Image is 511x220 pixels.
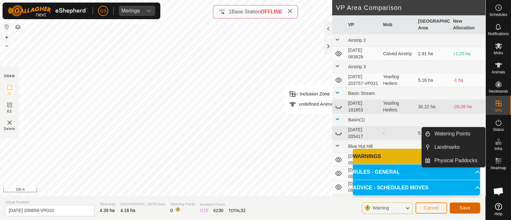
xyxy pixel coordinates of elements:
a: Contact Us [249,187,268,193]
span: Available Points [200,202,245,207]
span: 1 [229,9,232,14]
td: [DATE] 095456-VP007 [346,167,381,180]
td: 5.36 ha [416,126,451,140]
button: Reset Map [3,23,11,31]
td: -1 ha [451,73,486,87]
div: - [383,130,413,137]
div: DRAW [4,74,15,79]
div: Yearling Heifers [383,73,413,87]
li: Physical Paddocks [422,154,485,167]
span: 4.16 ha [120,208,135,213]
th: New Allocation [451,15,486,34]
span: Mobs [494,51,503,55]
span: Heatmap [491,166,506,170]
span: Status [493,128,504,132]
span: Basin(1) [348,117,365,122]
p-accordion-header: ADVICE - SCHEDULED MOVES [353,180,480,195]
button: + [3,34,11,41]
div: Meringa [121,8,140,13]
span: Base Station [232,9,261,14]
span: Cancel [424,205,439,210]
td: [DATE] 205417 [346,126,381,140]
span: [GEOGRAPHIC_DATA] Area [120,201,165,207]
th: VP [346,15,381,34]
span: 30 [218,208,224,213]
span: IZ [8,91,11,96]
div: Yearling Heifers [383,100,413,113]
img: Gallagher Logo [8,5,88,17]
span: Airstrip 2 [348,38,366,43]
span: GS [100,8,106,14]
a: Landmarks [431,141,485,154]
div: dropdown trigger [142,6,155,16]
a: Watering Points [431,127,485,140]
div: Open chat [489,182,508,201]
li: Landmarks [422,141,485,154]
span: Total Area [100,201,115,207]
span: VPs [495,109,502,112]
span: RULES - GENERAL [353,168,400,176]
button: Save [450,202,480,214]
td: 30.22 ha [416,100,451,114]
span: Delete [4,126,15,131]
span: EZ [7,109,12,114]
img: VP [6,119,13,126]
span: Meringa [119,6,142,16]
td: +1.25 ha [451,47,486,61]
span: Infra [494,147,502,151]
div: Inclusion Zone [289,90,334,98]
li: Watering Points [422,127,485,140]
td: [DATE] 095456-VP006 [346,153,381,167]
div: undefined Animal [289,100,334,108]
span: Landmarks [434,143,460,151]
td: 5.16 ha [416,73,451,87]
a: Privacy Policy [217,187,241,193]
span: Airstrip 3 [348,64,366,69]
span: Watering Points [434,130,470,138]
td: [DATE] 083828 [346,47,381,61]
span: Animals [492,70,505,74]
div: IZ [200,207,208,214]
span: Blue Hut Hill [348,144,373,149]
td: [DATE] 203757-VP031 [346,73,381,87]
span: Neckbands [489,89,508,93]
span: OFFLINE [261,9,282,14]
button: – [3,42,11,49]
span: Basin Stream [348,91,375,96]
span: 0 [170,208,173,213]
span: Notifications [488,32,509,36]
span: Help [494,212,502,216]
span: Virtual Paddock [5,200,95,205]
td: -26.06 ha [451,100,486,114]
td: -1.2 ha [451,126,486,140]
div: Calved Airstrip [383,50,413,57]
span: Save [460,205,470,210]
a: Help [486,201,511,218]
span: ADVICE - SCHEDULED MOVES [353,184,428,192]
p-accordion-header: WARNINGS [353,149,480,164]
p-accordion-header: RULES - GENERAL [353,164,480,180]
span: Schedules [489,13,507,17]
th: Mob [381,15,416,34]
span: Physical Paddocks [434,157,477,164]
span: 4.39 ha [100,208,115,213]
button: Cancel [416,202,447,214]
span: 16 [203,208,209,213]
button: Map Layers [14,23,22,31]
div: TOTAL [229,207,246,214]
div: EZ [214,207,224,214]
td: [DATE] 095456-VP008 [346,180,381,194]
span: Warning [372,205,389,210]
a: Physical Paddocks [431,154,485,167]
th: [GEOGRAPHIC_DATA] Area [416,15,451,34]
span: Watering Points [170,201,195,207]
span: 32 [240,208,246,213]
span: WARNINGS [353,153,381,160]
td: [DATE] 181853 [346,100,381,114]
h2: VP Area Comparison [336,4,485,11]
td: 2.91 ha [416,47,451,61]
